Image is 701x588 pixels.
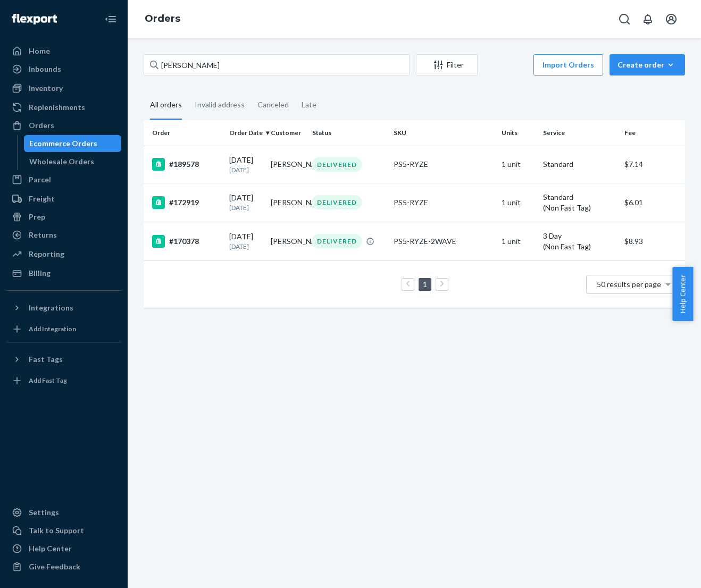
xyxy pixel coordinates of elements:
[394,236,494,247] div: PS5-RYZE-2WAVE
[29,543,72,554] div: Help Center
[29,212,45,222] div: Prep
[29,507,59,518] div: Settings
[6,171,121,188] a: Parcel
[543,203,616,213] div: (Non Fast Tag)
[229,203,262,212] p: [DATE]
[271,128,304,137] div: Customer
[497,222,539,261] td: 1 unit
[620,183,685,222] td: $6.01
[29,156,94,167] div: Wholesale Orders
[637,9,658,30] button: Open notifications
[617,60,677,70] div: Create order
[266,183,308,222] td: [PERSON_NAME]
[6,265,121,282] a: Billing
[266,222,308,261] td: [PERSON_NAME]
[6,504,121,521] a: Settings
[497,183,539,222] td: 1 unit
[416,54,478,75] button: Filter
[229,242,262,251] p: [DATE]
[543,159,616,170] p: Standard
[29,561,80,572] div: Give Feedback
[6,99,121,116] a: Replenishments
[308,120,389,146] th: Status
[150,91,182,120] div: All orders
[302,91,316,119] div: Late
[29,324,76,333] div: Add Integration
[632,556,690,583] iframe: Opens a widget where you can chat to one of our agents
[145,13,180,24] a: Orders
[195,91,245,119] div: Invalid address
[6,321,121,338] a: Add Integration
[6,351,121,368] button: Fast Tags
[6,246,121,263] a: Reporting
[6,80,121,97] a: Inventory
[6,558,121,575] button: Give Feedback
[620,146,685,183] td: $7.14
[144,54,410,75] input: Search orders
[533,54,603,75] button: Import Orders
[225,120,266,146] th: Order Date
[152,235,221,248] div: #170378
[312,195,362,209] div: DELIVERED
[389,120,498,146] th: SKU
[29,376,67,385] div: Add Fast Tag
[24,153,122,170] a: Wholesale Orders
[421,280,429,289] a: Page 1 is your current page
[6,540,121,557] a: Help Center
[29,46,50,56] div: Home
[29,230,57,240] div: Returns
[29,249,64,259] div: Reporting
[6,522,121,539] button: Talk to Support
[229,155,262,174] div: [DATE]
[416,60,477,70] div: Filter
[394,159,494,170] div: PS5-RYZE
[614,9,635,30] button: Open Search Box
[29,174,51,185] div: Parcel
[497,146,539,183] td: 1 unit
[29,138,97,149] div: Ecommerce Orders
[6,190,121,207] a: Freight
[497,120,539,146] th: Units
[6,226,121,243] a: Returns
[620,222,685,261] td: $8.93
[136,4,189,35] ol: breadcrumbs
[24,135,122,152] a: Ecommerce Orders
[29,120,54,131] div: Orders
[6,372,121,389] a: Add Fast Tag
[12,14,57,24] img: Flexport logo
[266,146,308,183] td: [PERSON_NAME]
[6,61,121,78] a: Inbounds
[543,231,616,241] p: 3 Day
[539,120,620,146] th: Service
[394,197,494,208] div: PS5-RYZE
[312,234,362,248] div: DELIVERED
[29,194,55,204] div: Freight
[6,208,121,225] a: Prep
[229,165,262,174] p: [DATE]
[29,64,61,74] div: Inbounds
[6,43,121,60] a: Home
[152,196,221,209] div: #172919
[29,268,51,279] div: Billing
[312,157,362,172] div: DELIVERED
[6,117,121,134] a: Orders
[229,192,262,212] div: [DATE]
[144,120,225,146] th: Order
[29,354,63,365] div: Fast Tags
[610,54,685,75] button: Create order
[229,231,262,251] div: [DATE]
[597,280,661,289] span: 50 results per page
[661,9,682,30] button: Open account menu
[6,299,121,316] button: Integrations
[100,9,121,30] button: Close Navigation
[29,303,73,313] div: Integrations
[29,102,85,113] div: Replenishments
[257,91,289,119] div: Canceled
[152,158,221,171] div: #189578
[543,241,616,252] div: (Non Fast Tag)
[29,83,63,94] div: Inventory
[29,525,84,536] div: Talk to Support
[620,120,685,146] th: Fee
[672,267,693,321] button: Help Center
[543,192,616,203] p: Standard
